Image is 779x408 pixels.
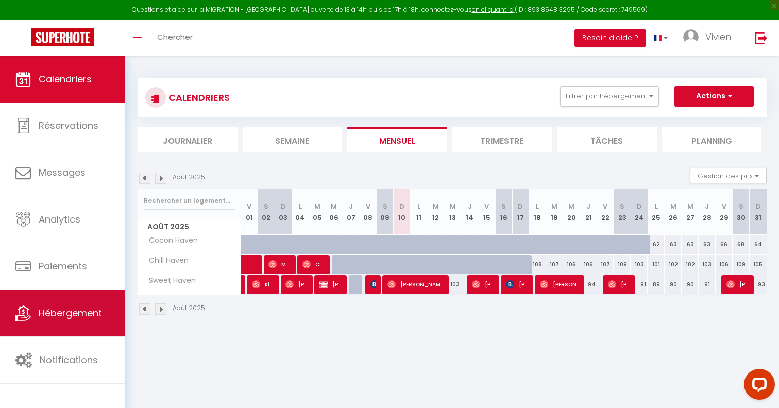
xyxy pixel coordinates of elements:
[687,201,693,211] abbr: M
[518,201,523,211] abbr: D
[568,201,574,211] abbr: M
[608,275,631,294] span: [PERSON_NAME]
[138,127,238,152] li: Journalier
[247,201,251,211] abbr: V
[166,86,230,109] h3: CALENDRIERS
[597,255,614,274] div: 107
[755,31,768,44] img: logout
[733,255,750,274] div: 109
[648,235,665,254] div: 62
[252,275,275,294] span: Kitterie
[670,201,676,211] abbr: M
[739,201,743,211] abbr: S
[631,275,648,294] div: 91
[39,260,87,273] span: Paiements
[716,255,733,274] div: 106
[705,30,731,43] span: Vivien
[597,189,614,235] th: 22
[309,189,326,235] th: 05
[506,275,529,294] span: [PERSON_NAME]
[574,29,646,47] button: Besoin d'aide ?
[655,201,658,211] abbr: L
[452,127,552,152] li: Trimestre
[756,201,761,211] abbr: D
[699,189,716,235] th: 28
[140,235,200,246] span: Cocon Haven
[292,189,309,235] th: 04
[444,275,461,294] div: 103
[347,127,447,152] li: Mensuel
[546,255,563,274] div: 107
[149,20,200,56] a: Chercher
[722,201,726,211] abbr: V
[682,235,699,254] div: 63
[343,189,360,235] th: 07
[417,201,420,211] abbr: L
[366,201,370,211] abbr: V
[726,275,749,294] span: [PERSON_NAME]
[716,189,733,235] th: 29
[529,255,546,274] div: 108
[614,189,631,235] th: 23
[648,189,665,235] th: 25
[501,201,506,211] abbr: S
[665,255,682,274] div: 102
[299,201,302,211] abbr: L
[665,235,682,254] div: 63
[750,235,767,254] div: 64
[699,255,716,274] div: 103
[682,189,699,235] th: 27
[551,201,557,211] abbr: M
[243,127,343,152] li: Semaine
[690,168,767,183] button: Gestion des prix
[40,353,98,366] span: Notifications
[349,201,353,211] abbr: J
[750,275,767,294] div: 93
[433,201,439,211] abbr: M
[370,275,376,294] span: [PERSON_NAME]
[140,275,198,286] span: Sweet Haven
[302,254,325,274] span: Celine
[484,201,489,211] abbr: V
[326,189,343,235] th: 06
[387,275,444,294] span: [PERSON_NAME]
[285,275,308,294] span: [PERSON_NAME]
[682,255,699,274] div: 102
[450,201,456,211] abbr: M
[675,20,744,56] a: ... Vivien
[427,189,444,235] th: 12
[563,255,580,274] div: 106
[39,73,92,86] span: Calendriers
[637,201,642,211] abbr: D
[394,189,411,235] th: 10
[241,189,258,235] th: 01
[682,275,699,294] div: 90
[665,189,682,235] th: 26
[444,189,461,235] th: 13
[563,189,580,235] th: 20
[736,365,779,408] iframe: LiveChat chat widget
[281,201,286,211] abbr: D
[360,189,377,235] th: 08
[536,201,539,211] abbr: L
[750,255,767,274] div: 105
[31,28,94,46] img: Super Booking
[733,189,750,235] th: 30
[461,189,478,235] th: 14
[411,189,428,235] th: 11
[512,189,529,235] th: 17
[648,275,665,294] div: 89
[750,189,767,235] th: 31
[546,189,563,235] th: 19
[377,189,394,235] th: 09
[586,201,590,211] abbr: J
[631,255,648,274] div: 103
[631,189,648,235] th: 24
[540,275,580,294] span: [PERSON_NAME]
[683,29,699,45] img: ...
[39,213,80,226] span: Analytics
[140,255,191,266] span: Chill Haven
[620,201,624,211] abbr: S
[258,189,275,235] th: 02
[705,201,709,211] abbr: J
